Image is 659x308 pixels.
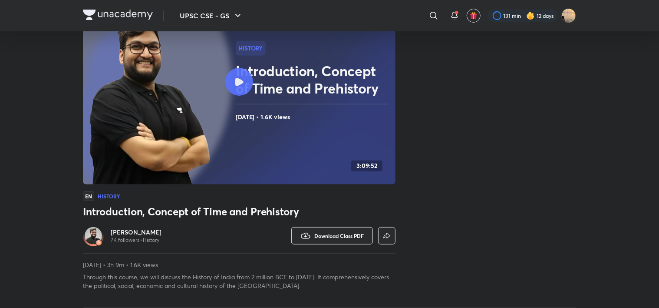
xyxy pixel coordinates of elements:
[236,111,392,123] h4: [DATE] • 1.6K views
[83,10,153,20] img: Company Logo
[96,240,102,246] img: badge
[83,261,395,269] p: [DATE] • 3h 9m • 1.6K views
[236,62,392,97] h2: Introduction, Concept of Time and Prehistory
[175,7,248,24] button: UPSC CSE - GS
[526,11,535,20] img: streak
[291,227,373,244] button: Download Class PDF
[83,10,153,22] a: Company Logo
[470,12,478,20] img: avatar
[83,273,395,290] p: Through this course, we will discuss the History of India from 2 million BCE to [DATE]. It compre...
[83,191,94,201] span: EN
[85,227,102,244] img: Avatar
[111,237,161,244] p: 7K followers • History
[83,225,104,246] a: Avatarbadge
[111,228,161,237] a: [PERSON_NAME]
[467,9,481,23] button: avatar
[561,8,576,23] img: Snatashree Punyatoya
[314,232,364,239] span: Download Class PDF
[356,162,377,170] h4: 3:09:52
[83,204,395,218] h3: Introduction, Concept of Time and Prehistory
[98,194,120,199] h4: History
